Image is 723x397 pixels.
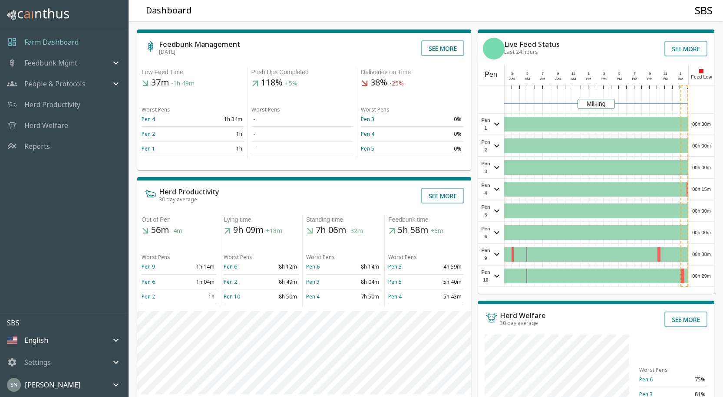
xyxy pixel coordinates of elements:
a: Pen 3 [361,115,374,123]
span: 30 day average [159,196,197,203]
a: Pen 1 [142,145,155,152]
a: Pen 6 [639,376,653,383]
td: 0% [412,112,463,127]
span: AM [678,77,683,81]
p: People & Protocols [24,79,86,89]
span: Pen 5 [480,203,492,219]
span: Pen 2 [480,138,492,154]
p: English [24,335,48,345]
td: 8h 04m [343,274,381,289]
span: PM [617,77,622,81]
div: 11 [570,71,578,76]
p: Settings [24,357,51,367]
a: Herd Welfare [24,120,68,131]
span: PM [663,77,668,81]
div: Low Feed Time [142,68,244,77]
td: 8h 50m [261,289,299,304]
a: Herd Productivity [24,99,80,110]
td: 75% [673,372,707,387]
div: Pen [478,64,504,85]
a: Pen 4 [306,293,320,300]
td: 1h 04m [179,274,216,289]
a: Pen 4 [361,130,374,138]
a: Pen 5 [388,278,402,285]
span: AM [509,77,515,81]
div: Standing time [306,215,381,224]
span: AM [525,77,530,81]
span: Worst Pens [361,106,390,113]
div: 1 [585,71,593,76]
a: Pen 2 [142,130,155,138]
td: 7h 50m [343,289,381,304]
a: Pen 4 [142,115,155,123]
div: 00h 29m [689,266,714,286]
span: Pen 6 [480,225,492,240]
h5: 118% [251,77,354,89]
div: 00h 00m [689,114,714,135]
h5: 38% [361,77,463,89]
div: 3 [600,71,608,76]
span: Worst Pens [251,106,280,113]
td: 1h [193,141,244,156]
a: Reports [24,141,50,151]
span: Worst Pens [224,253,252,261]
h6: Live Feed Status [504,41,560,48]
span: Pen 3 [480,160,492,175]
h5: 5h 58m [388,224,463,236]
div: 1 [677,71,685,76]
span: +18m [266,227,282,235]
td: - [251,141,354,156]
div: 00h 00m [689,135,714,156]
h4: SBS [695,4,713,17]
td: 8h 49m [261,274,299,289]
div: 3 [508,71,516,76]
div: 11 [661,71,669,76]
div: Push Ups Completed [251,68,354,77]
div: Lying time [224,215,298,224]
td: - [251,127,354,141]
td: 1h [179,289,216,304]
h6: Feedbunk Management [159,41,240,48]
div: 00h 00m [689,222,714,243]
h5: 7h 06m [306,224,381,236]
td: 1h [193,127,244,141]
span: +5% [285,79,297,88]
div: Feedbunk time [388,215,463,224]
span: PM [586,77,591,81]
span: Worst Pens [388,253,417,261]
a: Pen 5 [361,145,374,152]
div: 00h 15m [689,179,714,200]
div: 7 [539,71,547,76]
span: AM [555,77,561,81]
td: 8h 14m [343,259,381,274]
div: Deliveries on Time [361,68,463,77]
div: 9 [554,71,562,76]
a: Pen 10 [224,293,240,300]
td: 5h 40m [426,274,463,289]
h6: Herd Productivity [159,188,219,195]
div: 7 [631,71,639,76]
span: PM [647,77,653,81]
span: Worst Pens [639,366,668,374]
h5: 37m [142,77,244,89]
td: - [251,112,354,127]
a: Pen 6 [142,278,155,285]
span: [DATE] [159,48,175,56]
a: Pen 3 [388,263,402,270]
div: Feed Low [688,64,714,85]
img: 45cffdf61066f8072b93f09263145446 [7,378,21,392]
button: See more [421,188,464,203]
span: AM [571,77,576,81]
td: 1h 14m [179,259,216,274]
p: SBS [7,318,128,328]
span: Pen 10 [480,268,492,284]
a: Farm Dashboard [24,37,79,47]
div: 00h 38m [689,244,714,265]
div: 00h 00m [689,200,714,221]
span: 30 day average [500,319,538,327]
p: Feedbunk Mgmt [24,58,77,68]
span: Pen 9 [480,246,492,262]
h5: Dashboard [146,5,192,16]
